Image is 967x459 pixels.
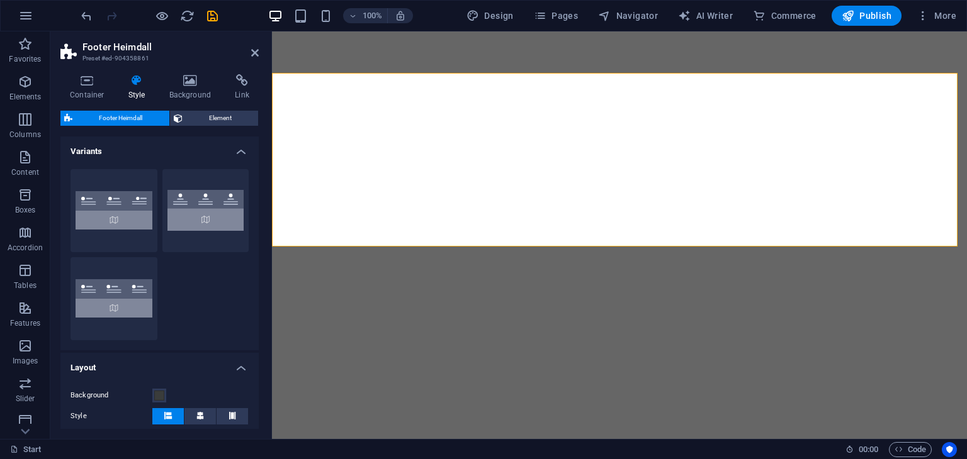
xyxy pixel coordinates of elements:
h4: Background [160,74,226,101]
label: Background [71,388,152,403]
span: Publish [842,9,891,22]
button: Click here to leave preview mode and continue editing [154,8,169,23]
button: Publish [832,6,902,26]
button: Element [170,111,259,126]
button: 100% [343,8,388,23]
p: Slider [16,394,35,404]
p: Elements [9,92,42,102]
span: More [917,9,956,22]
i: Center [196,412,204,419]
i: Undo: Delete elements (Ctrl+Z) [79,9,94,23]
button: save [205,8,220,23]
button: Footer Heimdall [60,111,169,126]
button: undo [79,8,94,23]
p: Tables [14,280,37,290]
h4: Variants [60,136,259,159]
button: Commerce [748,6,822,26]
h6: 100% [362,8,382,23]
p: Images [13,356,38,366]
p: Accordion [8,243,43,253]
h3: Preset #ed-904358861 [82,53,234,64]
i: Space between [229,412,236,419]
h2: Footer Heimdall [82,41,259,53]
span: : [868,445,869,454]
span: 00 00 [859,442,878,457]
p: Columns [9,130,41,140]
i: Save (Ctrl+S) [205,9,220,23]
span: AI Writer [678,9,733,22]
label: Style [71,409,152,424]
span: Code [895,442,926,457]
p: Boxes [15,205,36,215]
button: More [912,6,961,26]
i: At start [164,412,172,419]
span: Navigator [598,9,658,22]
p: Favorites [9,54,41,64]
span: Pages [534,9,578,22]
h6: Session time [845,442,879,457]
a: Click to cancel selection. Double-click to open Pages [10,442,42,457]
h4: Container [60,74,119,101]
span: Element [186,111,255,126]
button: Pages [529,6,583,26]
span: Footer Heimdall [76,111,166,126]
button: AI Writer [673,6,738,26]
button: Code [889,442,932,457]
h4: Link [225,74,259,101]
p: Content [11,167,39,177]
button: Design [461,6,519,26]
h4: Style [119,74,160,101]
button: reload [179,8,195,23]
button: Navigator [593,6,663,26]
button: Usercentrics [942,442,957,457]
span: Design [467,9,514,22]
h4: Layout [60,353,259,375]
span: Commerce [753,9,817,22]
p: Features [10,318,40,328]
